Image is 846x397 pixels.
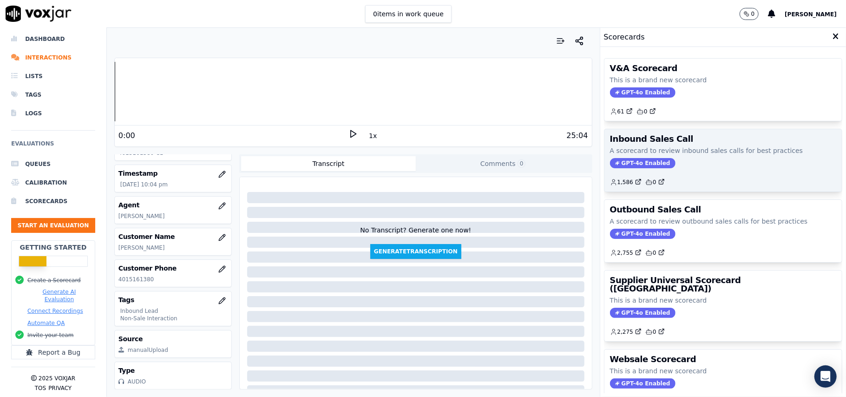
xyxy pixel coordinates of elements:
[27,307,83,315] button: Connect Recordings
[118,366,228,375] h3: Type
[610,64,836,73] h3: V&A Scorecard
[20,243,86,252] h2: Getting Started
[416,156,590,171] button: Comments
[118,212,228,220] p: [PERSON_NAME]
[785,8,846,20] button: [PERSON_NAME]
[27,319,65,327] button: Automate QA
[610,328,642,336] a: 2,275
[814,365,837,388] div: Open Intercom Messenger
[610,158,675,168] span: GPT-4o Enabled
[610,146,836,155] p: A scorecard to review inbound sales calls for best practices
[11,67,95,86] a: Lists
[367,129,379,142] button: 1x
[11,48,95,67] a: Interactions
[11,30,95,48] a: Dashboard
[27,288,91,303] button: Generate AI Evaluation
[610,328,645,336] button: 2,275
[610,276,836,293] h3: Supplier Universal Scorecard ([GEOGRAPHIC_DATA])
[365,5,452,23] button: 0items in work queue
[740,8,759,20] button: 0
[120,181,228,188] p: [DATE] 10:04 pm
[740,8,768,20] button: 0
[645,328,665,336] a: 0
[518,159,526,168] span: 0
[610,135,836,143] h3: Inbound Sales Call
[128,346,168,354] div: manualUpload
[48,384,72,392] button: Privacy
[120,307,228,315] p: Inbound Lead
[370,244,461,259] button: GenerateTranscription
[11,138,95,155] h6: Evaluations
[785,11,837,18] span: [PERSON_NAME]
[645,249,665,257] a: 0
[11,192,95,211] a: Scorecards
[35,384,46,392] button: TOS
[751,10,755,18] p: 0
[241,156,416,171] button: Transcript
[11,345,95,359] button: Report a Bug
[11,104,95,123] a: Logs
[39,375,75,382] p: 2025 Voxjar
[566,130,588,141] div: 25:04
[610,308,675,318] span: GPT-4o Enabled
[645,179,665,186] a: 0
[118,130,135,141] div: 0:00
[118,200,228,210] h3: Agent
[118,334,228,344] h3: Source
[11,173,95,192] a: Calibration
[610,108,636,115] button: 61
[118,232,228,241] h3: Customer Name
[120,315,228,322] p: Non-Sale Interaction
[600,28,846,47] div: Scorecards
[636,108,656,115] a: 0
[610,296,836,305] p: This is a brand new scorecard
[6,6,72,22] img: voxjar logo
[610,205,836,214] h3: Outbound Sales Call
[118,276,228,283] p: 4015161380
[610,229,675,239] span: GPT-4o Enabled
[11,86,95,104] a: Tags
[27,331,73,339] button: Invite your team
[118,264,228,273] h3: Customer Phone
[610,179,645,186] button: 1,586
[610,179,642,186] a: 1,586
[11,218,95,233] button: Start an Evaluation
[610,108,633,115] a: 61
[610,87,675,98] span: GPT-4o Enabled
[27,277,81,284] button: Create a Scorecard
[128,378,146,385] div: AUDIO
[118,169,228,178] h3: Timestamp
[610,366,836,376] p: This is a brand new scorecard
[360,225,471,244] div: No Transcript? Generate one now!
[610,217,836,226] p: A scorecard to review outbound sales calls for best practices
[610,75,836,85] p: This is a brand new scorecard
[610,378,675,389] span: GPT-4o Enabled
[610,355,836,364] h3: Websale Scorecard
[610,249,642,257] a: 2,755
[118,295,228,304] h3: Tags
[11,155,95,173] a: Queues
[610,249,645,257] button: 2,755
[118,244,228,251] p: [PERSON_NAME]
